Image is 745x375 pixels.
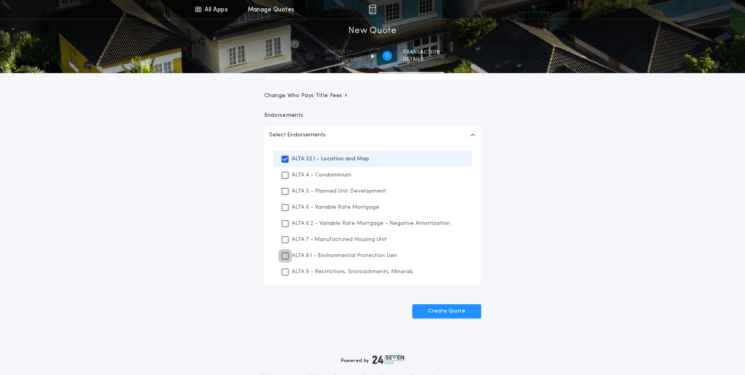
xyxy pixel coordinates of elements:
p: ALTA 5 - Planned Unit Development [292,187,386,195]
span: details [403,56,440,63]
img: img [369,5,376,14]
h1: New Quote [348,25,396,37]
p: Select Endorsements [269,131,326,140]
p: ALTA 8.1 - Environmental Protection Lien [292,252,397,260]
button: Change Who Pays Title Fees [264,92,481,100]
img: logo [372,355,405,364]
button: Create Quote [412,304,481,318]
span: Change Who Pays Title Fees [264,92,349,100]
p: ALTA 7 - Manufactured Housing Unit [292,235,387,244]
p: ALTA 4 - Condominium [292,171,351,179]
ul: Select Endorsements [264,145,481,286]
p: ALTA 6 - Variable Rate Mortgage [292,203,379,211]
span: Transaction [403,49,440,55]
div: Powered by [341,355,405,364]
span: information [326,56,362,63]
p: ALTA 9 - Restrictions, Encroachments, Minerals [292,268,413,276]
h2: 2 [386,53,388,59]
p: ALTA 22.1 - Location and Map [292,155,369,163]
span: Property [326,49,362,55]
img: vs-icon [519,6,549,13]
button: Select Endorsements [264,126,481,145]
p: Endorsements [264,112,481,119]
p: ALTA 6.2 - Variable Rate Mortgage - Negative Amortization [292,219,450,228]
